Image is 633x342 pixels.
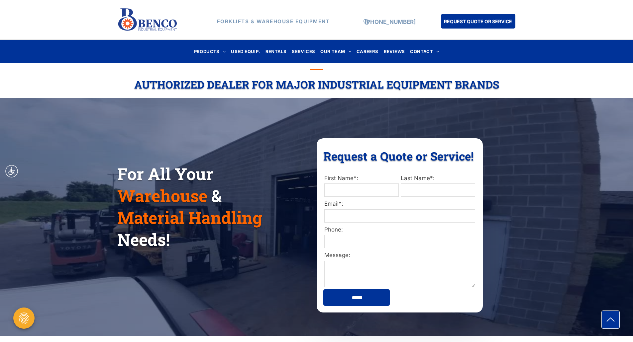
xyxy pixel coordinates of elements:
[211,185,222,207] span: &
[318,47,354,56] a: OUR TEAM
[381,47,408,56] a: REVIEWS
[324,174,399,183] label: First Name*:
[117,163,213,185] span: For All Your
[444,15,512,28] span: REQUEST QUOTE OR SERVICE
[289,47,318,56] a: SERVICES
[228,47,263,56] a: USED EQUIP.
[354,47,381,56] a: CAREERS
[323,148,474,164] span: Request a Quote or Service!
[324,226,475,234] label: Phone:
[324,200,475,208] label: Email*:
[117,229,170,250] span: Needs!
[217,18,330,25] strong: FORKLIFTS & WAREHOUSE EQUIPMENT
[134,77,499,92] span: Authorized Dealer For Major Industrial Equipment Brands
[324,251,475,260] label: Message:
[401,174,475,183] label: Last Name*:
[263,47,289,56] a: RENTALS
[191,47,229,56] a: PRODUCTS
[117,207,262,229] span: Material Handling
[441,14,515,29] a: REQUEST QUOTE OR SERVICE
[117,185,207,207] span: Warehouse
[407,47,442,56] a: CONTACT
[365,19,416,25] a: [PHONE_NUMBER]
